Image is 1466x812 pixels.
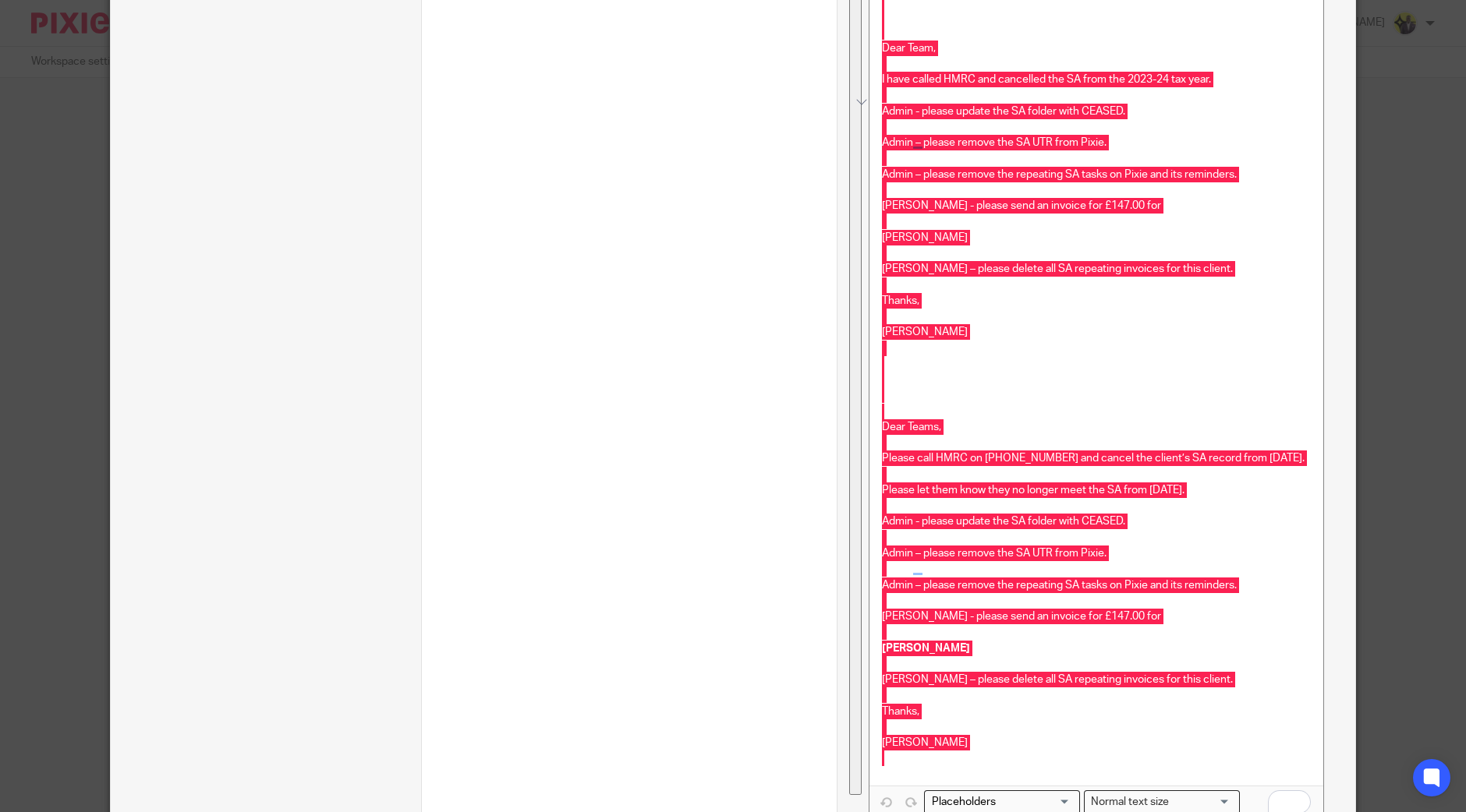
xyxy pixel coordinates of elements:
[882,672,1311,687] p: [PERSON_NAME] – please delete all SA repeating invoices for this client.
[882,261,1311,277] p: [PERSON_NAME] – please delete all SA repeating invoices for this client.
[882,419,1311,435] p: Dear Teams,
[882,545,1311,561] p: Admin – please remove the SA UTR from Pixie.
[882,577,1311,593] p: Admin – please remove the repeating SA tasks on Pixie and its reminders.
[882,293,1311,309] p: Thanks,
[882,41,1311,56] p: Dear Team,
[882,167,1311,182] p: Admin – please remove the repeating SA tasks on Pixie and its reminders.
[882,72,1311,87] p: I have called HMRC and cancelled the SA from the 2023-24 tax year.
[882,104,1311,119] p: Admin - please update the SA folder with CEASED.
[882,609,1311,624] p: [PERSON_NAME] - please send an invoice for £147.00 for
[882,735,1311,750] p: [PERSON_NAME]
[882,450,1311,466] p: Please call HMRC on [PHONE_NUMBER] and cancel the client’s SA record from [DATE].
[882,704,1311,719] p: Thanks,
[882,514,1311,529] p: Admin - please update the SA folder with CEASED.
[1088,794,1173,810] span: Normal text size
[882,135,1311,150] p: Admin – please remove the SA UTR from Pixie.
[882,324,1311,340] p: [PERSON_NAME]
[882,198,1311,214] p: [PERSON_NAME] - please send an invoice for £147.00 for
[1174,794,1231,810] input: Search for option
[882,482,1311,498] p: Please let them know they no longer meet the SA from [DATE].
[882,230,1311,245] p: [PERSON_NAME]
[882,643,970,654] strong: [PERSON_NAME]
[926,794,1071,810] input: Search for option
